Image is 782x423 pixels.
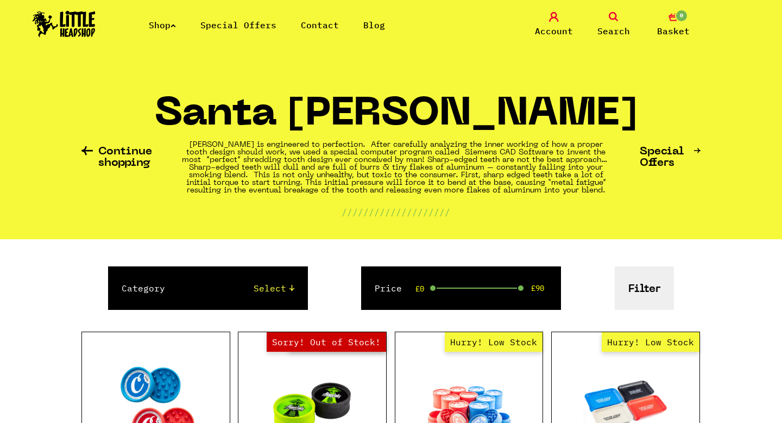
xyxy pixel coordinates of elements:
[200,20,276,30] a: Special Offers
[415,284,424,293] span: £0
[375,282,402,295] label: Price
[535,24,573,38] span: Account
[122,282,165,295] label: Category
[531,284,544,293] span: £90
[342,206,450,219] p: ////////////////////
[615,266,674,310] button: Filter
[640,146,701,169] a: Special Offers
[646,12,701,38] a: 0 Basket
[586,12,641,38] a: Search
[81,146,152,169] a: Continue shopping
[657,24,690,38] span: Basket
[675,9,688,22] span: 0
[267,332,386,352] span: Sorry! Out of Stock!
[182,141,610,194] strong: [PERSON_NAME] is engineered to perfection. After carefully analyzing the inner working of how a p...
[149,20,176,30] a: Shop
[602,332,699,352] span: Hurry! Low Stock
[155,96,638,141] h1: Santa [PERSON_NAME]
[597,24,630,38] span: Search
[33,11,96,37] img: Little Head Shop Logo
[363,20,385,30] a: Blog
[445,332,543,352] span: Hurry! Low Stock
[301,20,339,30] a: Contact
